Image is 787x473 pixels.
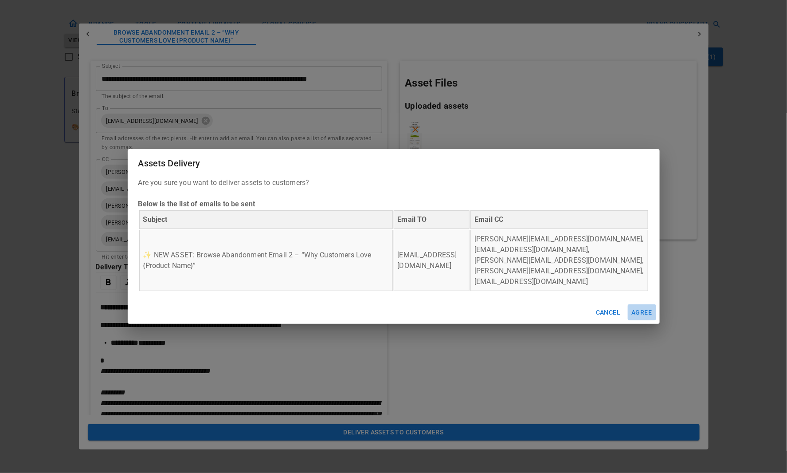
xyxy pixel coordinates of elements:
[394,230,470,291] td: [EMAIL_ADDRESS][DOMAIN_NAME]
[470,210,648,229] th: Email CC
[394,210,470,229] th: Email TO
[139,230,393,291] td: ✨ NEW ASSET: Browse Abandonment Email 2 – “Why Customers Love {Product Name}”
[138,177,649,292] p: Are you sure you want to deliver assets to customers?
[128,149,660,177] h2: Assets Delivery
[592,304,624,321] button: Cancel
[628,304,656,321] button: Agree
[139,210,393,229] th: Subject
[138,200,255,208] b: Below is the list of emails to be sent
[470,230,648,291] td: [PERSON_NAME][EMAIL_ADDRESS][DOMAIN_NAME], [EMAIL_ADDRESS][DOMAIN_NAME], [PERSON_NAME][EMAIL_ADDR...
